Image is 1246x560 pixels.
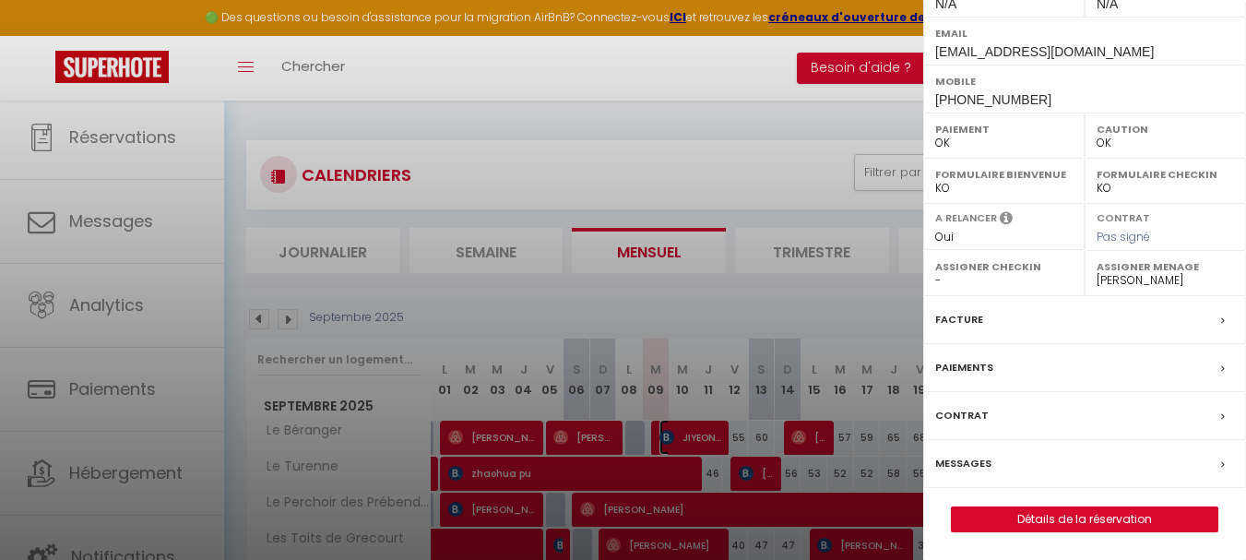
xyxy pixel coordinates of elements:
label: A relancer [935,210,997,226]
label: Formulaire Checkin [1097,165,1234,184]
button: Détails de la réservation [951,506,1218,532]
label: Messages [935,454,991,473]
label: Caution [1097,120,1234,138]
button: Ouvrir le widget de chat LiveChat [15,7,70,63]
label: Assigner Checkin [935,257,1073,276]
i: Sélectionner OUI si vous souhaiter envoyer les séquences de messages post-checkout [1000,210,1013,231]
label: Paiements [935,358,993,377]
label: Assigner Menage [1097,257,1234,276]
label: Facture [935,310,983,329]
span: [PHONE_NUMBER] [935,92,1051,107]
label: Mobile [935,72,1234,90]
label: Formulaire Bienvenue [935,165,1073,184]
span: [EMAIL_ADDRESS][DOMAIN_NAME] [935,44,1154,59]
label: Email [935,24,1234,42]
span: Pas signé [1097,229,1150,244]
label: Paiement [935,120,1073,138]
label: Contrat [935,406,989,425]
a: Détails de la réservation [952,507,1217,531]
label: Contrat [1097,210,1150,222]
